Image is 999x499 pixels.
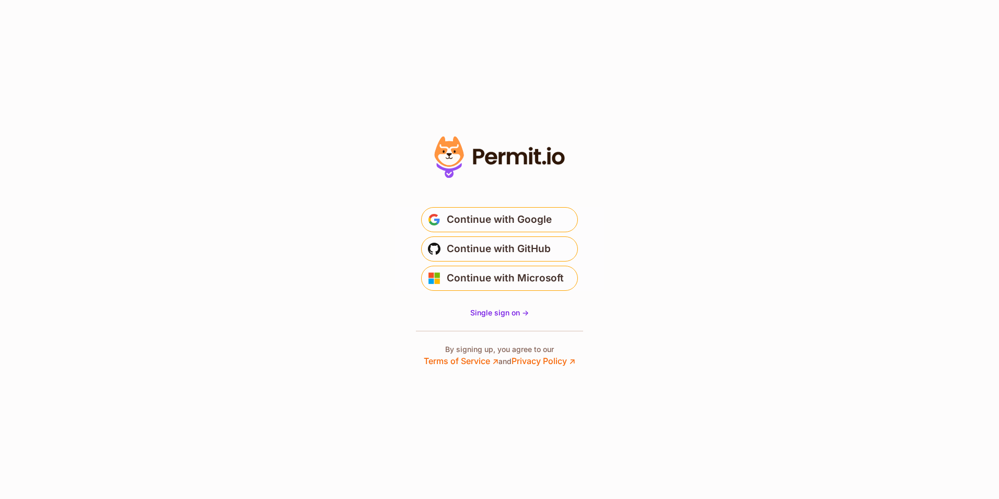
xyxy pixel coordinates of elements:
a: Terms of Service ↗ [424,356,498,366]
button: Continue with GitHub [421,236,578,262]
span: Single sign on -> [470,308,529,317]
a: Privacy Policy ↗ [512,356,575,366]
span: Continue with Google [447,211,552,228]
span: Continue with Microsoft [447,270,564,287]
button: Continue with Google [421,207,578,232]
a: Single sign on -> [470,308,529,318]
button: Continue with Microsoft [421,266,578,291]
p: By signing up, you agree to our and [424,344,575,367]
span: Continue with GitHub [447,241,551,257]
